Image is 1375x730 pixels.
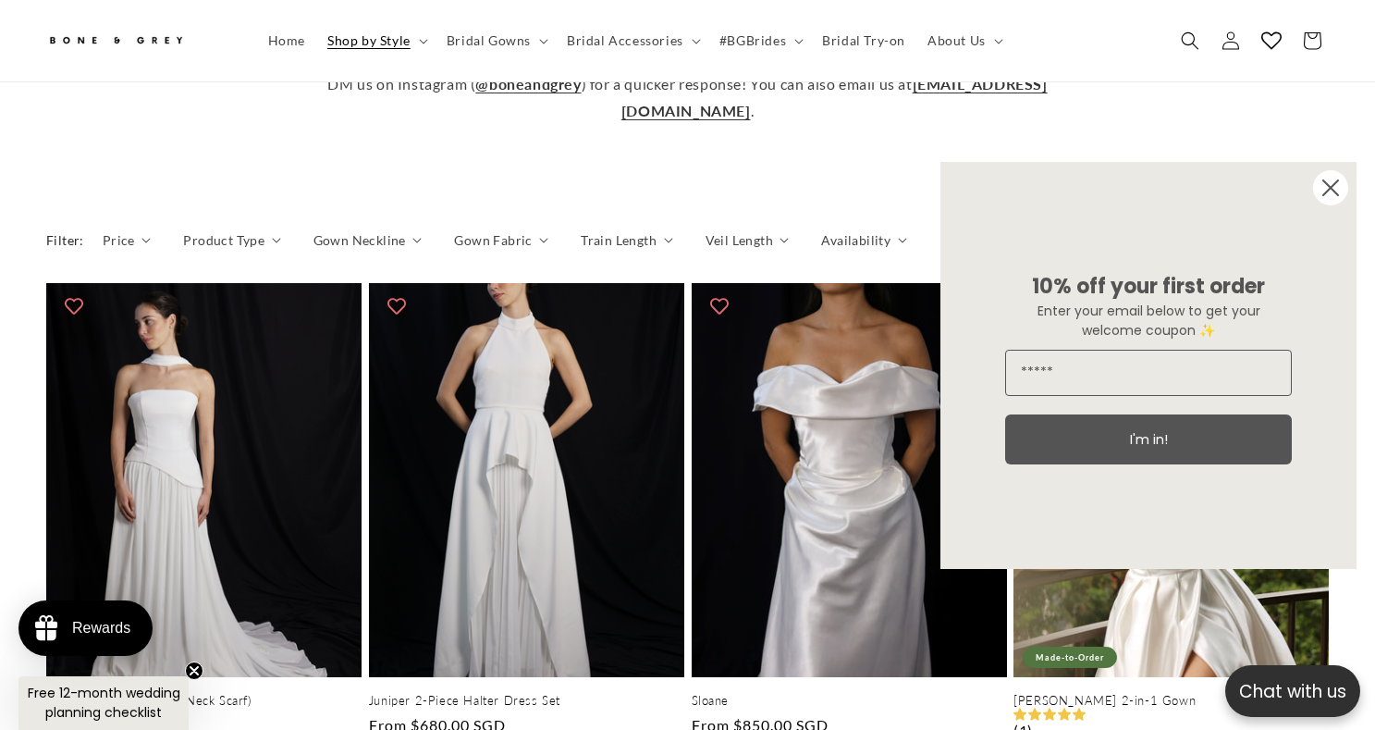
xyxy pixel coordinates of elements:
img: Bone and Grey Bridal [46,26,185,56]
span: Veil Length [706,230,773,250]
summary: About Us [916,21,1011,60]
span: Availability [821,230,890,250]
summary: Bridal Gowns [436,21,556,60]
summary: #BGBrides [708,21,811,60]
a: [PERSON_NAME] 2-in-1 Gown [1013,693,1329,709]
button: Close dialog [1312,169,1349,206]
span: Train Length [581,230,657,250]
summary: Bridal Accessories [556,21,708,60]
summary: Availability (0 selected) [821,230,906,250]
button: Close teaser [185,662,203,680]
summary: Veil Length (0 selected) [706,230,790,250]
button: Open chatbox [1225,665,1360,717]
a: Bone and Grey Bridal [40,19,239,63]
span: Enter your email below to get your welcome coupon ✨ [1037,302,1260,340]
div: Rewards [72,620,130,637]
span: Bridal Try-on [822,32,905,49]
a: Juniper 2-Piece Halter Dress Set [369,693,684,709]
input: Email [1005,350,1292,396]
span: Home [268,32,305,49]
div: Free 12-month wedding planning checklistClose teaser [18,676,189,730]
span: Gown Neckline [313,230,406,250]
span: Price [103,230,135,250]
summary: Gown Neckline (0 selected) [313,230,423,250]
a: [EMAIL_ADDRESS][DOMAIN_NAME] [621,75,1048,119]
a: Sloane [692,693,1007,709]
summary: Shop by Style [316,21,436,60]
span: Shop by Style [327,32,411,49]
span: About Us [927,32,986,49]
summary: Train Length (0 selected) [581,230,672,250]
p: Have questions about sizing or anything else? We're here to help. WhatsApp us at or DM us on Inst... [327,44,1049,124]
button: Add to wishlist [378,288,415,325]
summary: Price [103,230,152,250]
a: @boneandgrey [475,75,581,93]
span: Bridal Gowns [447,32,531,49]
span: Gown Fabric [454,230,532,250]
span: Free 12-month wedding planning checklist [28,684,180,722]
span: 10% off your first order [1032,272,1265,301]
span: Product Type [183,230,264,250]
p: Chat with us [1225,678,1360,705]
summary: Search [1170,20,1210,61]
button: Add to wishlist [701,288,738,325]
a: Home [257,21,316,60]
h2: Filter: [46,230,84,250]
span: #BGBrides [719,32,786,49]
div: FLYOUT Form [922,143,1375,588]
summary: Product Type (0 selected) [183,230,280,250]
button: Add to wishlist [55,288,92,325]
span: Bridal Accessories [567,32,683,49]
button: I'm in! [1005,414,1292,464]
a: Bridal Try-on [811,21,916,60]
a: [PERSON_NAME] (with Neck Scarf) [46,693,362,709]
summary: Gown Fabric (0 selected) [454,230,548,250]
